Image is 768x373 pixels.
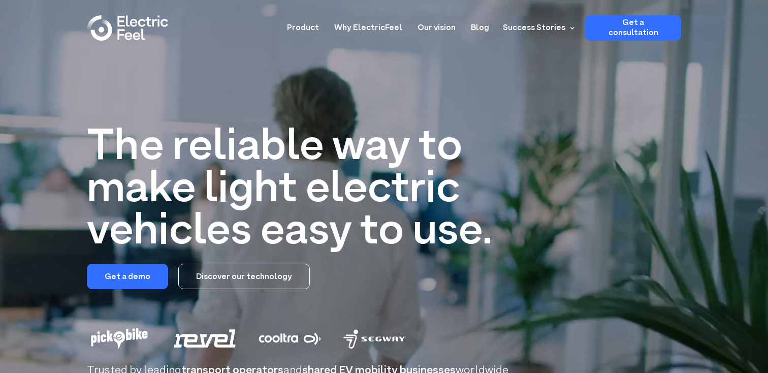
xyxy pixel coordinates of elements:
a: Why ElectricFeel [334,15,402,34]
div: Success Stories [503,22,565,34]
a: Product [287,15,319,34]
h1: The reliable way to make light electric vehicles easy to use. [87,127,510,254]
a: Get a demo [87,264,168,289]
input: Submit [38,40,87,59]
div: Success Stories [497,15,578,41]
iframe: Chatbot [701,306,754,359]
a: Blog [471,15,489,34]
a: Get a consultation [585,15,681,41]
a: Our vision [418,15,456,34]
a: Discover our technology [178,264,310,289]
